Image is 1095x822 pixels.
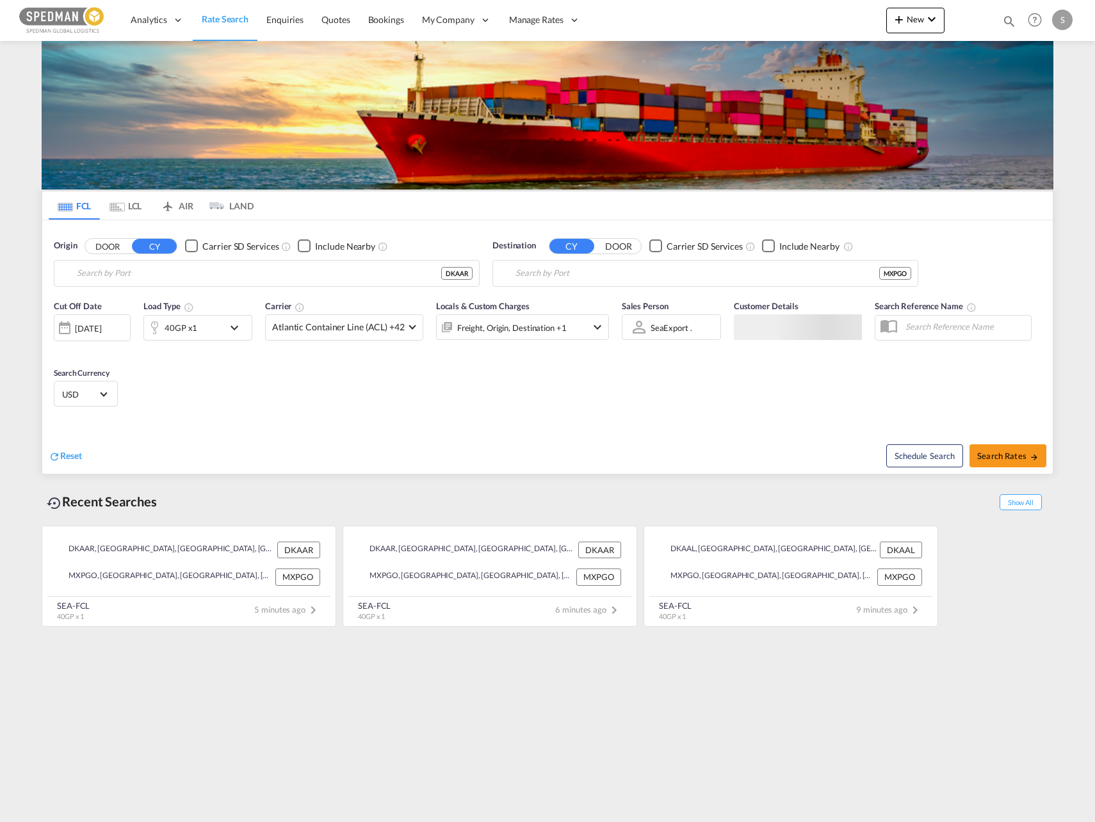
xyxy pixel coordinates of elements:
md-icon: icon-chevron-right [907,602,923,618]
md-icon: icon-chevron-right [606,602,622,618]
md-input-container: Aarhus, DKAAR [54,261,479,286]
md-icon: icon-airplane [160,198,175,208]
button: Note: By default Schedule search will only considerorigin ports, destination ports and cut off da... [886,444,963,467]
div: MXPGO, Progreso, Mexico, Mexico & Central America, Americas [58,568,272,585]
span: 40GP x 1 [57,612,84,620]
button: DOOR [596,239,641,254]
div: MXPGO [879,267,911,280]
div: Recent Searches [42,487,162,516]
div: [DATE] [54,314,131,341]
md-icon: icon-arrow-right [1030,453,1039,462]
span: 9 minutes ago [856,604,923,615]
md-icon: icon-information-outline [184,302,194,312]
span: Locals & Custom Charges [436,301,530,311]
md-icon: icon-chevron-down [227,320,248,335]
md-icon: icon-refresh [49,451,60,462]
md-icon: icon-chevron-right [305,602,321,618]
md-icon: icon-plus 400-fg [891,12,907,27]
div: Include Nearby [315,240,375,253]
span: Bookings [368,14,404,25]
md-checkbox: Checkbox No Ink [649,239,743,253]
recent-search-card: DKAAL, [GEOGRAPHIC_DATA], [GEOGRAPHIC_DATA], [GEOGRAPHIC_DATA], [GEOGRAPHIC_DATA] DKAALMXPGO, [GE... [644,526,938,627]
span: Carrier [265,301,305,311]
button: CY [132,239,177,254]
div: SEA-FCL [659,600,692,611]
span: 5 minutes ago [254,604,321,615]
span: Atlantic Container Line (ACL) +42 [272,321,405,334]
div: Origin DOOR CY Checkbox No InkUnchecked: Search for CY (Container Yard) services for all selected... [42,220,1053,474]
div: Help [1024,9,1052,32]
button: CY [549,239,594,254]
button: icon-plus 400-fgNewicon-chevron-down [886,8,945,33]
div: DKAAR [441,267,473,280]
div: DKAAR, Aarhus, Denmark, Northern Europe, Europe [58,542,274,558]
md-input-container: Progreso, MXPGO [493,261,918,286]
img: LCL+%26+FCL+BACKGROUND.png [42,41,1053,189]
span: 6 minutes ago [555,604,622,615]
div: MXPGO [877,568,922,585]
span: Load Type [143,301,194,311]
md-icon: icon-chevron-down [590,319,605,335]
md-select: Sales Person: SeaExport . [649,318,697,337]
div: icon-magnify [1002,14,1016,33]
div: S [1052,10,1073,30]
span: My Company [422,13,474,26]
div: MXPGO, Progreso, Mexico, Mexico & Central America, Americas [660,568,874,585]
div: Carrier SD Services [667,240,743,253]
div: icon-refreshReset [49,449,82,463]
input: Search by Port [77,264,441,283]
div: DKAAL, Aalborg, Denmark, Northern Europe, Europe [660,542,877,558]
md-datepicker: Select [54,340,63,357]
div: MXPGO [576,568,621,585]
button: Search Ratesicon-arrow-right [969,444,1046,467]
span: Destination [492,239,536,252]
div: Freight Origin Destination Factory Stuffing [457,319,567,337]
span: Search Reference Name [875,301,977,311]
div: Include Nearby [779,240,839,253]
img: c12ca350ff1b11efb6b291369744d907.png [19,6,106,35]
div: 40GP x1icon-chevron-down [143,315,252,341]
div: 40GP x1 [165,319,197,337]
md-checkbox: Checkbox No Ink [762,239,839,253]
div: SeaExport . [651,323,692,333]
span: Enquiries [266,14,304,25]
div: SEA-FCL [57,600,90,611]
div: DKAAR [578,542,621,558]
md-checkbox: Checkbox No Ink [185,239,279,253]
span: Analytics [131,13,167,26]
span: Quotes [321,14,350,25]
div: Freight Origin Destination Factory Stuffingicon-chevron-down [436,314,609,340]
div: DKAAL [880,542,922,558]
md-icon: Unchecked: Search for CY (Container Yard) services for all selected carriers.Checked : Search for... [745,241,756,252]
input: Search Reference Name [899,317,1031,336]
span: New [891,14,939,24]
md-tab-item: LAND [202,191,254,220]
md-icon: icon-magnify [1002,14,1016,28]
md-icon: Unchecked: Search for CY (Container Yard) services for all selected carriers.Checked : Search for... [281,241,291,252]
md-icon: icon-chevron-down [924,12,939,27]
md-icon: The selected Trucker/Carrierwill be displayed in the rate results If the rates are from another f... [295,302,305,312]
recent-search-card: DKAAR, [GEOGRAPHIC_DATA], [GEOGRAPHIC_DATA], [GEOGRAPHIC_DATA], [GEOGRAPHIC_DATA] DKAARMXPGO, [GE... [343,526,637,627]
span: Help [1024,9,1046,31]
md-icon: Unchecked: Ignores neighbouring ports when fetching rates.Checked : Includes neighbouring ports w... [843,241,854,252]
md-icon: Unchecked: Ignores neighbouring ports when fetching rates.Checked : Includes neighbouring ports w... [378,241,388,252]
span: Sales Person [622,301,669,311]
md-tab-item: LCL [100,191,151,220]
div: DKAAR [277,542,320,558]
button: DOOR [85,239,130,254]
span: Rate Search [202,13,248,24]
md-tab-item: FCL [49,191,100,220]
span: Origin [54,239,77,252]
div: Carrier SD Services [202,240,279,253]
div: SEA-FCL [358,600,391,611]
input: Search by Port [515,264,879,283]
span: Search Rates [977,451,1039,461]
md-select: Select Currency: $ USDUnited States Dollar [61,385,111,403]
span: Show All [1000,494,1042,510]
span: USD [62,389,98,400]
md-icon: Your search will be saved by the below given name [966,302,977,312]
span: Customer Details [734,301,799,311]
span: Reset [60,450,82,461]
md-icon: icon-backup-restore [47,496,62,511]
